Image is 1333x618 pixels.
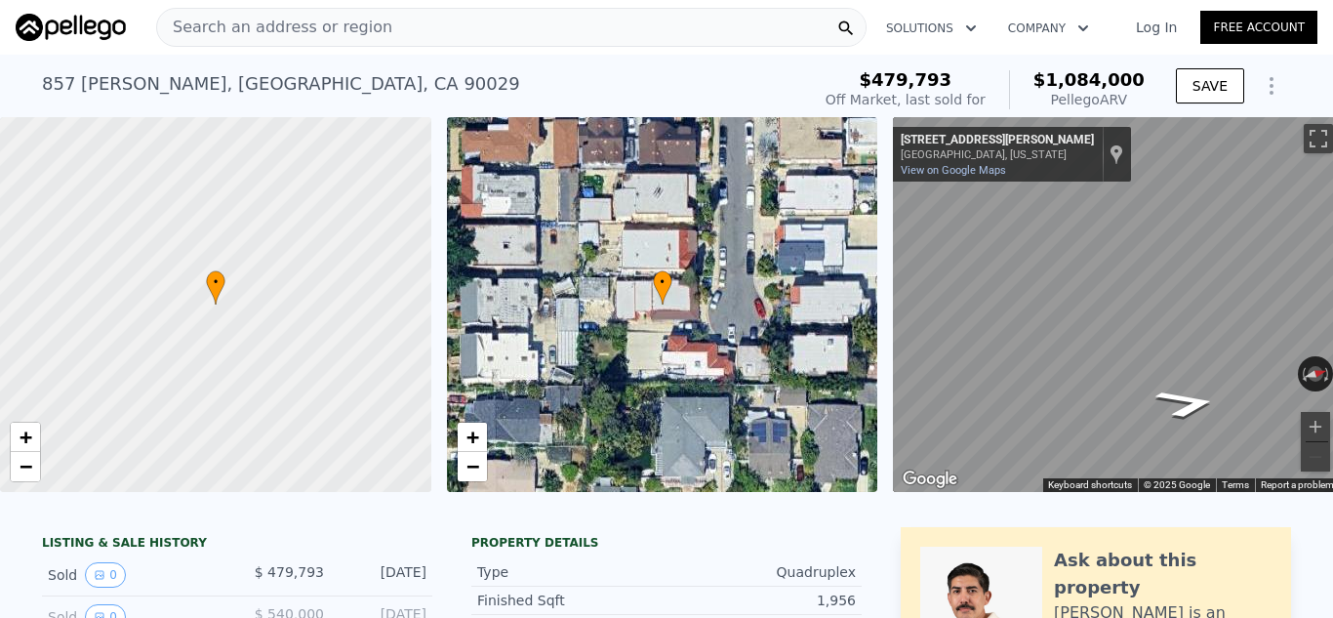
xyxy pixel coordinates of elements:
[477,562,666,582] div: Type
[340,562,426,588] div: [DATE]
[20,454,32,478] span: −
[1222,479,1249,490] a: Terms (opens in new tab)
[471,535,862,551] div: Property details
[1033,69,1145,90] span: $1,084,000
[1304,124,1333,153] button: Toggle fullscreen view
[11,423,40,452] a: Zoom in
[1144,479,1210,490] span: © 2025 Google
[1048,478,1132,492] button: Keyboard shortcuts
[157,16,392,39] span: Search an address or region
[870,11,992,46] button: Solutions
[85,562,126,588] button: View historical data
[992,11,1105,46] button: Company
[465,425,478,449] span: +
[1128,382,1245,425] path: Go North, Serrano Pl
[1112,18,1200,37] a: Log In
[20,425,32,449] span: +
[653,273,672,291] span: •
[1176,68,1244,103] button: SAVE
[666,591,856,610] div: 1,956
[465,454,478,478] span: −
[16,14,126,41] img: Pellego
[653,270,672,305] div: •
[1033,90,1145,109] div: Pellego ARV
[48,562,222,588] div: Sold
[458,452,487,481] a: Zoom out
[901,148,1094,161] div: [GEOGRAPHIC_DATA], [US_STATE]
[901,164,1006,177] a: View on Google Maps
[1301,442,1330,472] button: Zoom out
[42,535,432,555] div: LISTING & SALE HISTORY
[1054,547,1272,601] div: Ask about this property
[477,591,666,610] div: Finished Sqft
[1252,66,1291,105] button: Show Options
[860,69,952,90] span: $479,793
[898,467,962,492] img: Google
[206,270,225,305] div: •
[206,273,225,291] span: •
[901,133,1094,148] div: [STREET_ADDRESS][PERSON_NAME]
[1322,356,1333,391] button: Rotate clockwise
[1301,412,1330,441] button: Zoom in
[826,90,986,109] div: Off Market, last sold for
[255,564,324,580] span: $ 479,793
[1200,11,1317,44] a: Free Account
[898,467,962,492] a: Open this area in Google Maps (opens a new window)
[42,70,520,98] div: 857 [PERSON_NAME] , [GEOGRAPHIC_DATA] , CA 90029
[458,423,487,452] a: Zoom in
[666,562,856,582] div: Quadruplex
[11,452,40,481] a: Zoom out
[1298,356,1309,391] button: Rotate counterclockwise
[1110,144,1123,165] a: Show location on map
